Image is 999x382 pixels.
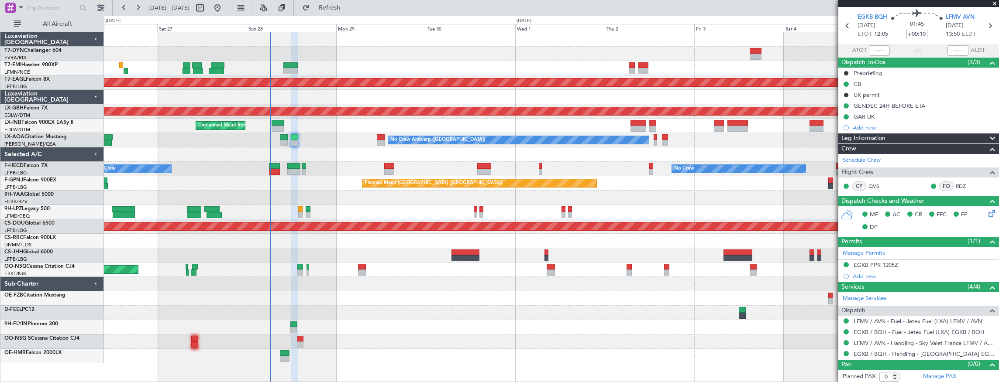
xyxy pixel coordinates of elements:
[968,359,980,368] span: (0/0)
[515,24,605,32] div: Wed 1
[4,83,27,90] a: LFPB/LBG
[854,69,882,77] div: Prebriefing
[841,237,862,247] span: Permits
[854,350,995,358] a: EGKB / BQH - Handling - [GEOGRAPHIC_DATA] EGKB / [GEOGRAPHIC_DATA]
[157,24,247,32] div: Sat 27
[148,4,189,12] span: [DATE] - [DATE]
[853,124,995,131] div: Add new
[365,177,502,190] div: Planned Maint [GEOGRAPHIC_DATA] ([GEOGRAPHIC_DATA])
[937,211,947,219] span: FFC
[4,307,34,312] a: D-FEELPC12
[4,177,56,183] a: F-GPNJFalcon 900EX
[4,134,67,140] a: LX-AOACitation Mustang
[854,339,995,347] a: LFMV / AVN - Handling - Sky Valet France LFMV / AVN **MY HANDLING**
[27,1,77,14] input: Trip Number
[968,282,980,291] span: (4/4)
[96,162,116,175] div: No Crew
[852,46,867,55] span: ATOT
[939,181,954,191] div: FO
[4,163,24,168] span: F-HECD
[854,91,880,99] div: UK permit
[605,24,694,32] div: Thu 2
[674,162,694,175] div: No Crew
[946,13,975,22] span: LFMV AVN
[68,24,157,32] div: Fri 26
[4,106,48,111] a: LX-GBHFalcon 7X
[390,133,485,147] div: No Crew Antwerp ([GEOGRAPHIC_DATA])
[4,350,26,355] span: OE-HMR
[4,264,75,269] a: OO-NSGCessna Citation CJ4
[843,156,881,165] a: Schedule Crew
[4,55,26,61] a: EVRA/RIX
[4,177,23,183] span: F-GPNJ
[4,235,23,240] span: CS-RRC
[4,184,27,191] a: LFPB/LBG
[961,211,968,219] span: FP
[4,77,50,82] a: T7-EAGLFalcon 8X
[841,306,865,316] span: Dispatch
[843,249,885,258] a: Manage Permits
[4,242,31,248] a: DNMM/LOS
[956,182,975,190] a: RDZ
[841,133,885,143] span: Leg Information
[10,17,95,31] button: All Aircraft
[910,20,924,29] span: 01:45
[841,360,851,370] span: Pax
[4,227,27,234] a: LFPB/LBG
[4,213,30,219] a: LFMD/CEQ
[968,58,980,67] span: (3/3)
[946,21,964,30] span: [DATE]
[4,126,30,133] a: EDLW/DTM
[843,294,886,303] a: Manage Services
[198,119,276,132] div: Unplanned Maint Roma (Ciampino)
[854,328,985,336] a: EGKB / BQH - Fuel - Jetex Fuel (LXA) EGKB / BQH
[106,17,121,25] div: [DATE]
[4,221,25,226] span: CS-DOU
[870,211,878,219] span: MF
[4,206,22,211] span: 9H-LPZ
[23,21,92,27] span: All Aircraft
[4,270,26,277] a: EBKT/KJK
[4,48,62,53] a: T7-DYNChallenger 604
[4,293,23,298] span: OE-FZB
[892,211,900,219] span: AC
[4,106,24,111] span: LX-GBH
[4,120,21,125] span: LX-INB
[962,30,976,39] span: ELDT
[517,17,531,25] div: [DATE]
[4,192,54,197] a: 9H-YAAGlobal 5000
[4,120,73,125] a: LX-INBFalcon 900EX EASy II
[915,211,922,219] span: CR
[868,182,888,190] a: QVS
[854,113,875,120] div: GAR UK
[336,24,426,32] div: Mon 29
[4,321,58,327] a: 9H-FLYINPhenom 300
[852,181,866,191] div: CP
[426,24,515,32] div: Tue 30
[4,62,21,68] span: T7-EMI
[841,58,885,68] span: Dispatch To-Dos
[841,167,874,177] span: Flight Crew
[870,223,878,232] span: DP
[841,282,864,292] span: Services
[971,46,985,55] span: ALDT
[4,336,31,341] span: OO-NSG S
[923,372,956,381] a: Manage PAX
[4,77,26,82] span: T7-EAGL
[4,221,55,226] a: CS-DOUGlobal 6500
[4,206,50,211] a: 9H-LPZLegacy 500
[4,235,56,240] a: CS-RRCFalcon 900LX
[4,134,24,140] span: LX-AOA
[298,1,351,15] button: Refresh
[4,192,24,197] span: 9H-YAA
[858,30,872,39] span: ETOT
[4,48,24,53] span: T7-DYN
[4,293,65,298] a: OE-FZBCitation Mustang
[694,24,784,32] div: Fri 3
[841,196,924,206] span: Dispatch Checks and Weather
[4,249,53,255] a: CS-JHHGlobal 6000
[4,256,27,263] a: LFPB/LBG
[858,13,887,22] span: EGKB BQH
[4,170,27,176] a: LFPB/LBG
[858,21,875,30] span: [DATE]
